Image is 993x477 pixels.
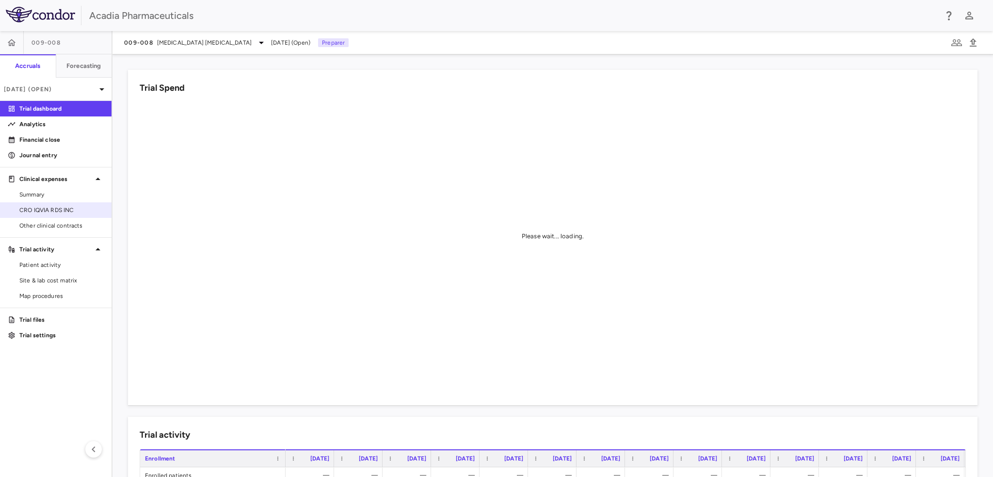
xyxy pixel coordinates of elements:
[124,39,153,47] span: 009-008
[19,151,104,160] p: Journal entry
[19,206,104,214] span: CRO IQVIA RDS INC
[19,135,104,144] p: Financial close
[553,455,572,462] span: [DATE]
[140,428,190,442] h6: Trial activity
[271,38,310,47] span: [DATE] (Open)
[19,221,104,230] span: Other clinical contracts
[310,455,329,462] span: [DATE]
[795,455,814,462] span: [DATE]
[6,7,75,22] img: logo-full-BYUhSk78.svg
[456,455,475,462] span: [DATE]
[19,175,92,183] p: Clinical expenses
[892,455,911,462] span: [DATE]
[504,455,523,462] span: [DATE]
[318,38,349,47] p: Preparer
[522,232,584,241] div: Please wait... loading.
[650,455,669,462] span: [DATE]
[19,261,104,269] span: Patient activity
[140,82,185,95] h6: Trial Spend
[89,8,937,23] div: Acadia Pharmaceuticals
[32,39,61,47] span: 009-008
[941,455,960,462] span: [DATE]
[698,455,717,462] span: [DATE]
[407,455,426,462] span: [DATE]
[157,38,252,47] span: [MEDICAL_DATA] [MEDICAL_DATA]
[19,315,104,324] p: Trial files
[19,276,104,285] span: Site & lab cost matrix
[747,455,766,462] span: [DATE]
[66,62,101,70] h6: Forecasting
[4,85,96,94] p: [DATE] (Open)
[15,62,40,70] h6: Accruals
[19,292,104,300] span: Map procedures
[601,455,620,462] span: [DATE]
[359,455,378,462] span: [DATE]
[844,455,863,462] span: [DATE]
[19,120,104,129] p: Analytics
[19,331,104,340] p: Trial settings
[145,455,176,462] span: Enrollment
[19,245,92,254] p: Trial activity
[19,190,104,199] span: Summary
[19,104,104,113] p: Trial dashboard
